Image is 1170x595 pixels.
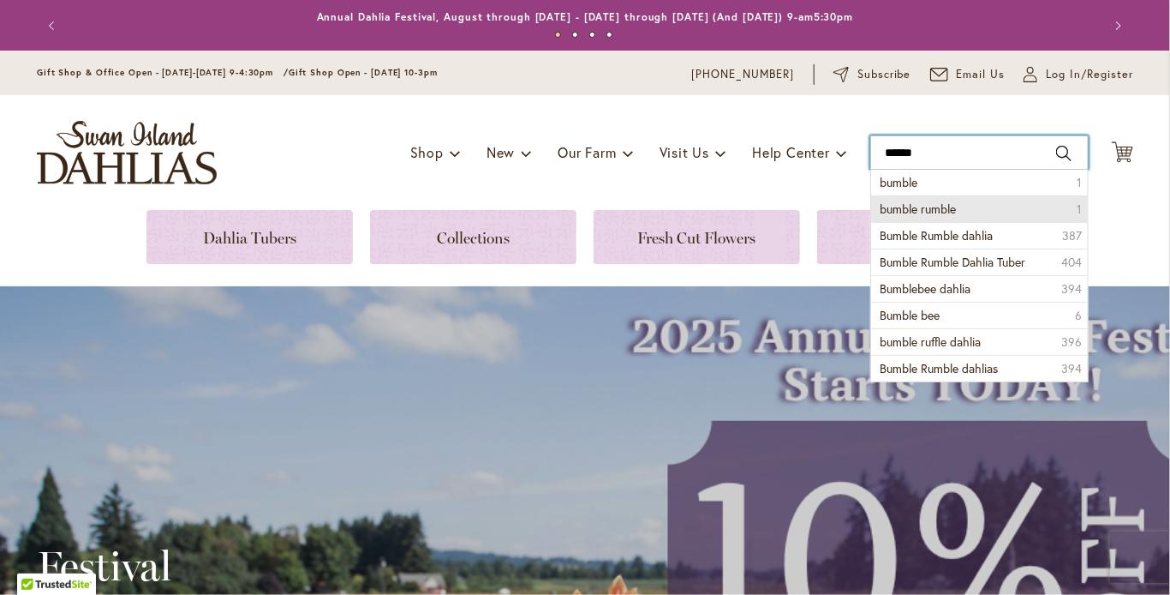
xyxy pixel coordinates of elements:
[487,143,515,161] span: New
[410,143,444,161] span: Shop
[880,201,956,217] span: bumble rumble
[606,32,612,38] button: 4 of 4
[1075,307,1082,324] span: 6
[833,66,911,83] a: Subscribe
[691,66,795,83] a: [PHONE_NUMBER]
[880,174,917,190] span: bumble
[880,280,970,297] span: Bumblebee dahlia
[930,66,1006,83] a: Email Us
[572,32,578,38] button: 2 of 4
[1056,140,1072,167] button: Search
[1061,360,1082,377] span: 394
[1077,174,1082,191] span: 1
[880,227,993,243] span: Bumble Rumble dahlia
[660,143,709,161] span: Visit Us
[317,10,854,23] a: Annual Dahlia Festival, August through [DATE] - [DATE] through [DATE] (And [DATE]) 9-am5:30pm
[1099,9,1133,43] button: Next
[1077,201,1082,218] span: 1
[37,67,289,78] span: Gift Shop & Office Open - [DATE]-[DATE] 9-4:30pm /
[37,121,217,184] a: store logo
[752,143,830,161] span: Help Center
[880,254,1025,270] span: Bumble Rumble Dahlia Tuber
[1024,66,1133,83] a: Log In/Register
[880,334,981,350] span: bumble ruffle dahlia
[37,9,71,43] button: Previous
[880,360,998,376] span: Bumble Rumble dahlias
[1062,227,1082,244] span: 387
[1061,280,1082,297] span: 394
[1061,334,1082,351] span: 396
[1061,254,1082,271] span: 404
[289,67,438,78] span: Gift Shop Open - [DATE] 10-3pm
[957,66,1006,83] span: Email Us
[857,66,911,83] span: Subscribe
[1046,66,1133,83] span: Log In/Register
[558,143,616,161] span: Our Farm
[589,32,595,38] button: 3 of 4
[555,32,561,38] button: 1 of 4
[880,307,940,323] span: Bumble bee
